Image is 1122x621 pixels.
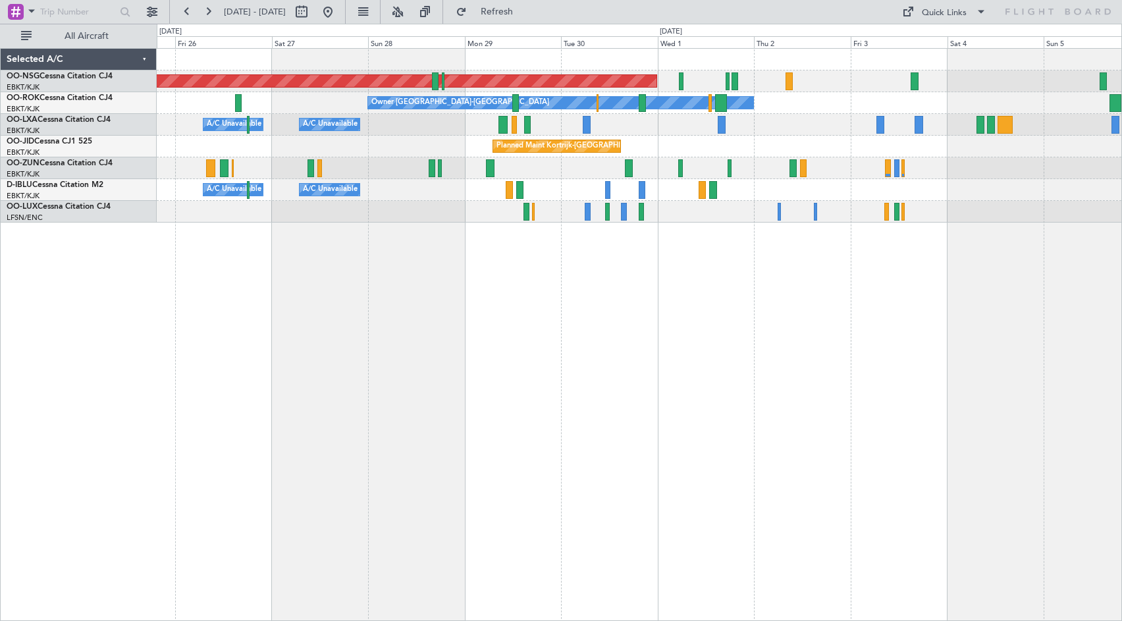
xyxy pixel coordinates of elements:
div: A/C Unavailable [GEOGRAPHIC_DATA] ([GEOGRAPHIC_DATA] National) [207,180,452,200]
span: OO-NSG [7,72,40,80]
div: Fri 26 [175,36,272,48]
div: Sun 28 [368,36,465,48]
span: [DATE] - [DATE] [224,6,286,18]
div: Wed 1 [658,36,755,48]
div: Owner [GEOGRAPHIC_DATA]-[GEOGRAPHIC_DATA] [371,93,549,113]
a: OO-LXACessna Citation CJ4 [7,116,111,124]
a: EBKT/KJK [7,104,40,114]
span: Refresh [469,7,525,16]
a: OO-JIDCessna CJ1 525 [7,138,92,146]
div: Quick Links [922,7,967,20]
div: Fri 3 [851,36,948,48]
div: Sat 4 [948,36,1044,48]
span: OO-JID [7,138,34,146]
div: Planned Maint Kortrijk-[GEOGRAPHIC_DATA] [496,136,650,156]
a: OO-ZUNCessna Citation CJ4 [7,159,113,167]
button: Refresh [450,1,529,22]
a: EBKT/KJK [7,82,40,92]
button: All Aircraft [14,26,143,47]
a: OO-LUXCessna Citation CJ4 [7,203,111,211]
span: OO-LUX [7,203,38,211]
div: A/C Unavailable [GEOGRAPHIC_DATA] ([GEOGRAPHIC_DATA] National) [207,115,452,134]
a: EBKT/KJK [7,148,40,157]
div: Mon 29 [465,36,562,48]
a: D-IBLUCessna Citation M2 [7,181,103,189]
div: Thu 2 [754,36,851,48]
a: EBKT/KJK [7,126,40,136]
div: Tue 30 [561,36,658,48]
span: D-IBLU [7,181,32,189]
div: [DATE] [159,26,182,38]
a: OO-NSGCessna Citation CJ4 [7,72,113,80]
button: Quick Links [895,1,993,22]
span: OO-ROK [7,94,40,102]
a: EBKT/KJK [7,169,40,179]
div: A/C Unavailable [303,115,358,134]
a: EBKT/KJK [7,191,40,201]
input: Trip Number [40,2,116,22]
div: Sat 27 [272,36,369,48]
span: OO-ZUN [7,159,40,167]
div: A/C Unavailable [GEOGRAPHIC_DATA]-[GEOGRAPHIC_DATA] [303,180,513,200]
div: [DATE] [660,26,682,38]
a: OO-ROKCessna Citation CJ4 [7,94,113,102]
span: OO-LXA [7,116,38,124]
a: LFSN/ENC [7,213,43,223]
span: All Aircraft [34,32,139,41]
